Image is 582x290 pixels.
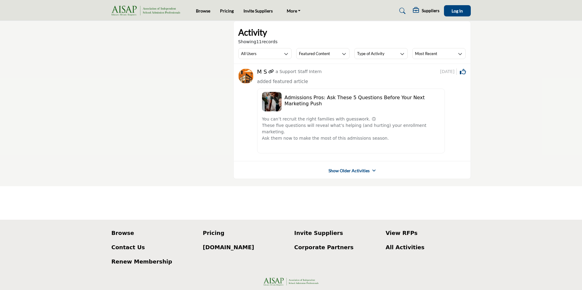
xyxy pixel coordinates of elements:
button: All Users [238,48,292,59]
div: Suppliers [413,7,439,15]
p: a Support Staff Intern [275,68,321,75]
h5: M S [257,68,267,75]
img: admissions-pros-ask-these-5-questions-before-your-next-marketing-push image [262,92,282,111]
p: You can’t recruit the right families with guesswork. 🙃 These five questions will reveal what’s he... [262,116,440,142]
h5: Suppliers [422,8,439,13]
a: Invite Suppliers [294,229,379,237]
span: added featured article [257,79,308,84]
h3: All Users [241,51,257,56]
a: Corporate Partners [294,243,379,251]
a: Renew Membership [112,257,197,266]
a: Browse [196,8,210,13]
img: avtar-image [238,68,254,84]
h3: Type of Activity [357,51,385,56]
img: Site Logo [112,6,183,16]
a: Invite Suppliers [243,8,273,13]
a: Link of redirect to contact profile URL [268,68,274,75]
button: Featured Content [296,48,350,59]
a: Search [393,6,410,16]
a: Contact Us [112,243,197,251]
a: Browse [112,229,197,237]
span: Log In [452,8,463,13]
button: Log In [444,5,471,16]
h5: Admissions Pros: Ask These 5 Questions Before Your Next Marketing Push [285,95,440,106]
span: Showing records [238,39,278,45]
a: [DOMAIN_NAME] [203,243,288,251]
a: More [282,7,305,15]
span: 11 [256,39,262,44]
h3: Most Recent [415,51,437,56]
a: Pricing [203,229,288,237]
a: admissions-pros-ask-these-5-questions-before-your-next-marketing-push image Admissions Pros: Ask ... [257,86,466,156]
h2: Activity [238,26,267,39]
span: [DATE] [440,68,456,75]
a: Pricing [220,8,234,13]
button: Type of Activity [354,48,408,59]
i: Click to Like this activity [460,69,466,75]
a: All Activities [386,243,471,251]
h3: Featured Content [299,51,330,56]
img: No Site Logo [264,278,318,286]
a: View RFPs [386,229,471,237]
a: Show Older Activities [328,168,370,174]
button: Most Recent [412,48,466,59]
